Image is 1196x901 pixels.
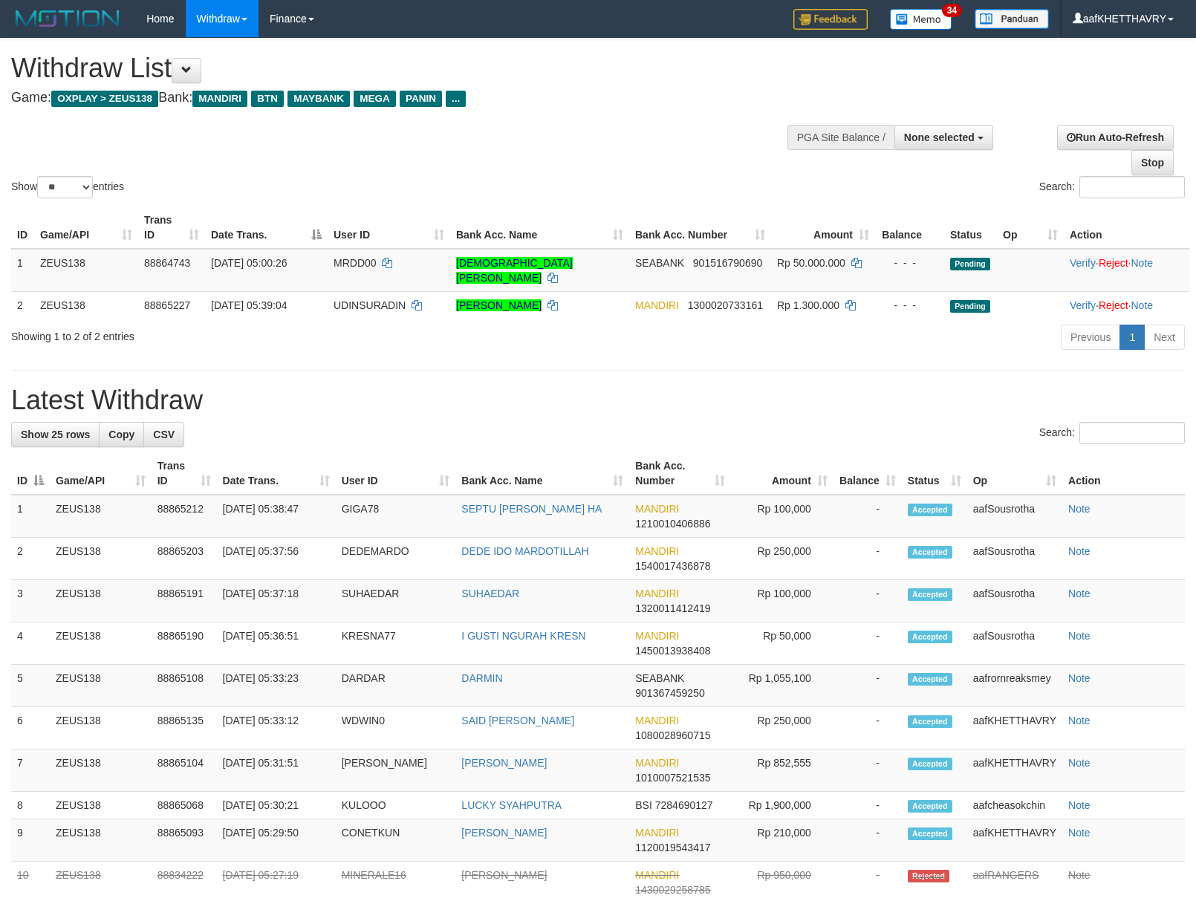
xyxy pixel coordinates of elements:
[967,665,1062,707] td: aafrornreaksmey
[334,257,377,269] span: MRDD00
[635,827,679,839] span: MANDIRI
[34,291,138,319] td: ZEUS138
[635,799,652,811] span: BSI
[635,884,710,896] span: Copy 1430029258785 to clipboard
[461,715,574,726] a: SAID [PERSON_NAME]
[34,206,138,249] th: Game/API: activate to sort column ascending
[50,665,152,707] td: ZEUS138
[336,819,456,862] td: CONETKUN
[1070,299,1096,311] a: Verify
[205,206,328,249] th: Date Trans.: activate to sort column descending
[217,665,336,707] td: [DATE] 05:33:23
[152,792,217,819] td: 88865068
[461,827,547,839] a: [PERSON_NAME]
[942,4,962,17] span: 34
[731,495,833,538] td: Rp 100,000
[144,257,190,269] span: 88864743
[152,707,217,749] td: 88865135
[771,206,875,249] th: Amount: activate to sort column ascending
[950,300,990,313] span: Pending
[334,299,406,311] span: UDINSURADIN
[144,299,190,311] span: 88865227
[1068,869,1091,881] a: Note
[975,9,1049,29] img: panduan.png
[152,665,217,707] td: 88865108
[50,707,152,749] td: ZEUS138
[217,495,336,538] td: [DATE] 05:38:47
[217,622,336,665] td: [DATE] 05:36:51
[787,125,894,150] div: PGA Site Balance /
[908,673,952,686] span: Accepted
[635,842,710,853] span: Copy 1120019543417 to clipboard
[336,538,456,580] td: DEDEMARDO
[731,622,833,665] td: Rp 50,000
[777,257,845,269] span: Rp 50.000.000
[11,622,50,665] td: 4
[908,546,952,559] span: Accepted
[461,869,547,881] a: [PERSON_NAME]
[211,257,287,269] span: [DATE] 05:00:26
[635,869,679,881] span: MANDIRI
[1057,125,1174,150] a: Run Auto-Refresh
[731,580,833,622] td: Rp 100,000
[1131,150,1174,175] a: Stop
[217,452,336,495] th: Date Trans.: activate to sort column ascending
[50,622,152,665] td: ZEUS138
[152,580,217,622] td: 88865191
[11,206,34,249] th: ID
[50,819,152,862] td: ZEUS138
[833,495,902,538] td: -
[1068,715,1091,726] a: Note
[400,91,442,107] span: PANIN
[50,580,152,622] td: ZEUS138
[693,257,762,269] span: Copy 901516790690 to clipboard
[833,792,902,819] td: -
[336,665,456,707] td: DARDAR
[904,131,975,143] span: None selected
[833,819,902,862] td: -
[217,819,336,862] td: [DATE] 05:29:50
[336,452,456,495] th: User ID: activate to sort column ascending
[1068,545,1091,557] a: Note
[99,422,144,447] a: Copy
[138,206,205,249] th: Trans ID: activate to sort column ascending
[833,665,902,707] td: -
[217,580,336,622] td: [DATE] 05:37:18
[635,299,679,311] span: MANDIRI
[152,452,217,495] th: Trans ID: activate to sort column ascending
[336,792,456,819] td: KULOOO
[11,291,34,319] td: 2
[11,819,50,862] td: 9
[833,580,902,622] td: -
[1064,249,1189,292] td: · ·
[192,91,247,107] span: MANDIRI
[1068,827,1091,839] a: Note
[1061,325,1120,350] a: Previous
[1131,257,1153,269] a: Note
[34,249,138,292] td: ZEUS138
[635,545,679,557] span: MANDIRI
[1079,422,1185,444] input: Search:
[461,799,562,811] a: LUCKY SYAHPUTRA
[1131,299,1153,311] a: Note
[446,91,466,107] span: ...
[354,91,396,107] span: MEGA
[51,91,158,107] span: OXPLAY > ZEUS138
[1068,757,1091,769] a: Note
[11,91,782,105] h4: Game: Bank:
[629,206,771,249] th: Bank Acc. Number: activate to sort column ascending
[777,299,839,311] span: Rp 1.300.000
[11,7,124,30] img: MOTION_logo.png
[461,545,588,557] a: DEDE IDO MARDOTILLAH
[37,176,93,198] select: Showentries
[1068,672,1091,684] a: Note
[635,772,710,784] span: Copy 1010007521535 to clipboard
[153,429,175,440] span: CSV
[1079,176,1185,198] input: Search:
[629,452,731,495] th: Bank Acc. Number: activate to sort column ascending
[908,800,952,813] span: Accepted
[731,538,833,580] td: Rp 250,000
[731,452,833,495] th: Amount: activate to sort column ascending
[11,422,100,447] a: Show 25 rows
[731,707,833,749] td: Rp 250,000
